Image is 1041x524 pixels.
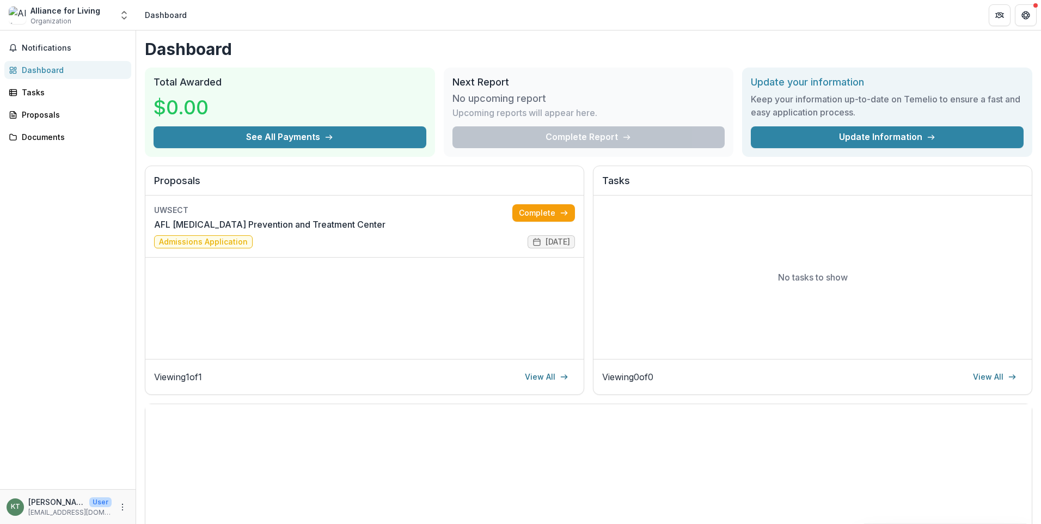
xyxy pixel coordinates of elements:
button: Open entity switcher [117,4,132,26]
h3: No upcoming report [452,93,546,105]
a: Complete [512,204,575,222]
button: See All Payments [154,126,426,148]
h2: Update your information [751,76,1024,88]
nav: breadcrumb [140,7,191,23]
h3: $0.00 [154,93,235,122]
button: Get Help [1015,4,1037,26]
h2: Next Report [452,76,725,88]
span: Organization [30,16,71,26]
a: Dashboard [4,61,131,79]
button: More [116,501,129,514]
button: Partners [989,4,1011,26]
div: Documents [22,131,123,143]
p: User [89,497,112,507]
h3: Keep your information up-to-date on Temelio to ensure a fast and easy application process. [751,93,1024,119]
div: Dashboard [22,64,123,76]
div: Tasks [22,87,123,98]
div: Kelly Thompson [11,503,20,510]
h2: Tasks [602,175,1023,196]
a: AFL [MEDICAL_DATA] Prevention and Treatment Center [154,218,385,231]
a: View All [966,368,1023,386]
div: Dashboard [145,9,187,21]
p: Viewing 1 of 1 [154,370,202,383]
button: Notifications [4,39,131,57]
a: Proposals [4,106,131,124]
h2: Proposals [154,175,575,196]
p: No tasks to show [778,271,848,284]
img: Alliance for Living [9,7,26,24]
span: Notifications [22,44,127,53]
a: Documents [4,128,131,146]
a: View All [518,368,575,386]
p: Upcoming reports will appear here. [452,106,597,119]
div: Alliance for Living [30,5,100,16]
p: [PERSON_NAME] [28,496,85,508]
p: Viewing 0 of 0 [602,370,653,383]
p: [EMAIL_ADDRESS][DOMAIN_NAME] [28,508,112,517]
a: Update Information [751,126,1024,148]
a: Tasks [4,83,131,101]
h2: Total Awarded [154,76,426,88]
h1: Dashboard [145,39,1032,59]
div: Proposals [22,109,123,120]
